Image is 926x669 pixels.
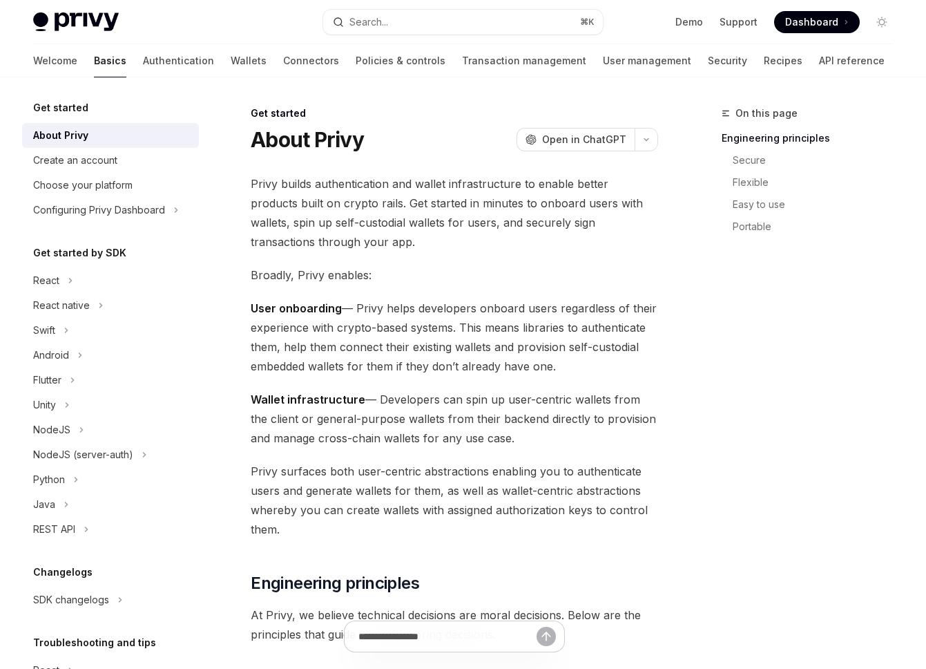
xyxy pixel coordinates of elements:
a: Transaction management [462,44,586,77]
a: Choose your platform [22,173,199,198]
a: Authentication [143,44,214,77]
div: REST API [33,521,75,538]
div: About Privy [33,127,88,144]
div: Choose your platform [33,177,133,194]
a: Secure [733,149,904,171]
a: Create an account [22,148,199,173]
a: Welcome [33,44,77,77]
a: Engineering principles [722,127,904,149]
span: Privy builds authentication and wallet infrastructure to enable better products built on crypto r... [251,174,658,252]
span: — Privy helps developers onboard users regardless of their experience with crypto-based systems. ... [251,299,658,376]
span: Broadly, Privy enables: [251,265,658,285]
a: Support [720,15,758,29]
div: Android [33,347,69,364]
strong: User onboarding [251,301,342,315]
span: At Privy, we believe technical decisions are moral decisions. Below are the principles that guide... [251,605,658,644]
div: Configuring Privy Dashboard [33,202,165,218]
a: Wallets [231,44,267,77]
a: Security [708,44,747,77]
span: Engineering principles [251,572,419,594]
h1: About Privy [251,127,364,152]
a: Recipes [764,44,802,77]
a: API reference [819,44,885,77]
div: NodeJS (server-auth) [33,446,133,463]
h5: Troubleshooting and tips [33,634,156,651]
div: Unity [33,397,56,413]
div: Swift [33,322,55,339]
button: Toggle dark mode [871,11,893,33]
img: light logo [33,12,119,32]
a: Dashboard [774,11,860,33]
button: Search...⌘K [323,10,602,35]
div: Flutter [33,372,61,388]
button: Send message [537,627,556,646]
div: React native [33,297,90,314]
a: Connectors [283,44,339,77]
h5: Get started by SDK [33,245,126,261]
div: SDK changelogs [33,592,109,608]
div: React [33,272,59,289]
a: Basics [94,44,126,77]
span: ⌘ K [580,17,595,28]
a: User management [603,44,691,77]
a: Demo [675,15,703,29]
a: About Privy [22,123,199,148]
strong: Wallet infrastructure [251,393,365,406]
span: Privy surfaces both user-centric abstractions enabling you to authenticate users and generate wal... [251,462,658,539]
h5: Changelogs [33,564,93,581]
div: Python [33,471,65,488]
a: Easy to use [733,194,904,216]
div: NodeJS [33,422,70,438]
span: — Developers can spin up user-centric wallets from the client or general-purpose wallets from the... [251,390,658,448]
h5: Get started [33,100,88,116]
a: Flexible [733,171,904,194]
button: Open in ChatGPT [517,128,635,151]
a: Policies & controls [356,44,445,77]
div: Search... [349,14,388,30]
div: Create an account [33,152,117,169]
div: Java [33,496,55,513]
span: Open in ChatGPT [542,133,626,147]
span: On this page [735,105,798,122]
a: Portable [733,216,904,238]
div: Get started [251,106,658,120]
span: Dashboard [785,15,838,29]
